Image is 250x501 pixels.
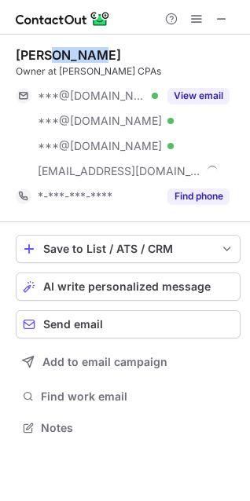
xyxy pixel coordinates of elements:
[167,188,230,204] button: Reveal Button
[42,356,167,368] span: Add to email campaign
[16,9,110,28] img: ContactOut v5.3.10
[16,386,241,408] button: Find work email
[43,243,213,255] div: Save to List / ATS / CRM
[167,88,230,104] button: Reveal Button
[43,318,103,331] span: Send email
[41,421,234,435] span: Notes
[43,280,211,293] span: AI write personalized message
[16,47,121,63] div: [PERSON_NAME]
[38,139,162,153] span: ***@[DOMAIN_NAME]
[16,235,241,263] button: save-profile-one-click
[41,389,234,404] span: Find work email
[16,272,241,301] button: AI write personalized message
[38,164,201,178] span: [EMAIL_ADDRESS][DOMAIN_NAME]
[16,417,241,439] button: Notes
[16,348,241,376] button: Add to email campaign
[16,310,241,338] button: Send email
[16,64,241,79] div: Owner at [PERSON_NAME] CPAs
[38,114,162,128] span: ***@[DOMAIN_NAME]
[38,89,146,103] span: ***@[DOMAIN_NAME]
